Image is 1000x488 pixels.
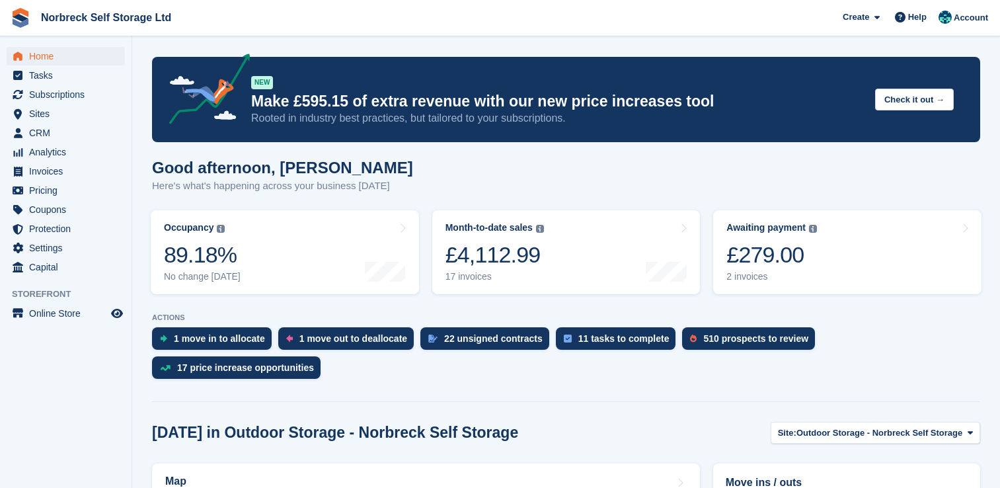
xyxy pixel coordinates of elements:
a: 11 tasks to complete [556,327,683,356]
a: menu [7,162,125,181]
div: Awaiting payment [726,222,806,233]
h1: Good afternoon, [PERSON_NAME] [152,159,413,177]
a: menu [7,85,125,104]
a: Occupancy 89.18% No change [DATE] [151,210,419,294]
div: 17 invoices [445,271,544,282]
p: ACTIONS [152,313,980,322]
div: 2 invoices [726,271,817,282]
div: 11 tasks to complete [578,333,670,344]
button: Check it out → [875,89,954,110]
span: Settings [29,239,108,257]
p: Here's what's happening across your business [DATE] [152,179,413,194]
a: menu [7,66,125,85]
a: menu [7,200,125,219]
img: move_outs_to_deallocate_icon-f764333ba52eb49d3ac5e1228854f67142a1ed5810a6f6cc68b1a99e826820c5.svg [286,335,293,343]
a: Awaiting payment £279.00 2 invoices [713,210,981,294]
span: Capital [29,258,108,276]
img: icon-info-grey-7440780725fd019a000dd9b08b2336e03edf1995a4989e88bcd33f0948082b44.svg [217,225,225,233]
span: Analytics [29,143,108,161]
span: Site: [778,427,796,440]
span: Online Store [29,304,108,323]
span: Sites [29,104,108,123]
a: 1 move out to deallocate [278,327,420,356]
img: price_increase_opportunities-93ffe204e8149a01c8c9dc8f82e8f89637d9d84a8eef4429ea346261dce0b2c0.svg [160,365,171,371]
p: Rooted in industry best practices, but tailored to your subscriptions. [251,111,865,126]
span: CRM [29,124,108,142]
a: menu [7,220,125,238]
span: Protection [29,220,108,238]
span: Outdoor Storage - Norbreck Self Storage [796,427,962,440]
button: Site: Outdoor Storage - Norbreck Self Storage [771,422,980,444]
img: move_ins_to_allocate_icon-fdf77a2bb77ea45bf5b3d319d69a93e2d87916cf1d5bf7949dd705db3b84f3ca.svg [160,335,167,343]
a: 17 price increase opportunities [152,356,327,386]
a: menu [7,181,125,200]
span: Home [29,47,108,65]
div: 17 price increase opportunities [177,362,314,373]
span: Pricing [29,181,108,200]
span: Tasks [29,66,108,85]
div: 510 prospects to review [703,333,808,344]
img: icon-info-grey-7440780725fd019a000dd9b08b2336e03edf1995a4989e88bcd33f0948082b44.svg [536,225,544,233]
a: 1 move in to allocate [152,327,278,356]
div: £4,112.99 [445,241,544,268]
a: menu [7,104,125,123]
div: 1 move in to allocate [174,333,265,344]
div: 1 move out to deallocate [299,333,407,344]
img: price-adjustments-announcement-icon-8257ccfd72463d97f412b2fc003d46551f7dbcb40ab6d574587a9cd5c0d94... [158,54,250,129]
a: menu [7,47,125,65]
h2: [DATE] in Outdoor Storage - Norbreck Self Storage [152,424,518,442]
span: Invoices [29,162,108,181]
img: task-75834270c22a3079a89374b754ae025e5fb1db73e45f91037f5363f120a921f8.svg [564,335,572,343]
a: menu [7,143,125,161]
a: menu [7,258,125,276]
a: Preview store [109,305,125,321]
a: menu [7,124,125,142]
span: Help [908,11,927,24]
a: menu [7,304,125,323]
span: Account [954,11,988,24]
a: Norbreck Self Storage Ltd [36,7,176,28]
span: Subscriptions [29,85,108,104]
div: Occupancy [164,222,213,233]
div: 89.18% [164,241,241,268]
div: NEW [251,76,273,89]
span: Coupons [29,200,108,219]
a: Month-to-date sales £4,112.99 17 invoices [432,210,701,294]
img: prospect-51fa495bee0391a8d652442698ab0144808aea92771e9ea1ae160a38d050c398.svg [690,335,697,343]
h2: Map [165,475,186,487]
div: 22 unsigned contracts [444,333,543,344]
a: 22 unsigned contracts [420,327,556,356]
span: Create [843,11,869,24]
img: stora-icon-8386f47178a22dfd0bd8f6a31ec36ba5ce8667c1dd55bd0f319d3a0aa187defe.svg [11,8,30,28]
div: Month-to-date sales [445,222,533,233]
div: £279.00 [726,241,817,268]
a: 510 prospects to review [682,327,822,356]
a: menu [7,239,125,257]
span: Storefront [12,288,132,301]
p: Make £595.15 of extra revenue with our new price increases tool [251,92,865,111]
img: Sally King [939,11,952,24]
img: icon-info-grey-7440780725fd019a000dd9b08b2336e03edf1995a4989e88bcd33f0948082b44.svg [809,225,817,233]
img: contract_signature_icon-13c848040528278c33f63329250d36e43548de30e8caae1d1a13099fd9432cc5.svg [428,335,438,343]
div: No change [DATE] [164,271,241,282]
